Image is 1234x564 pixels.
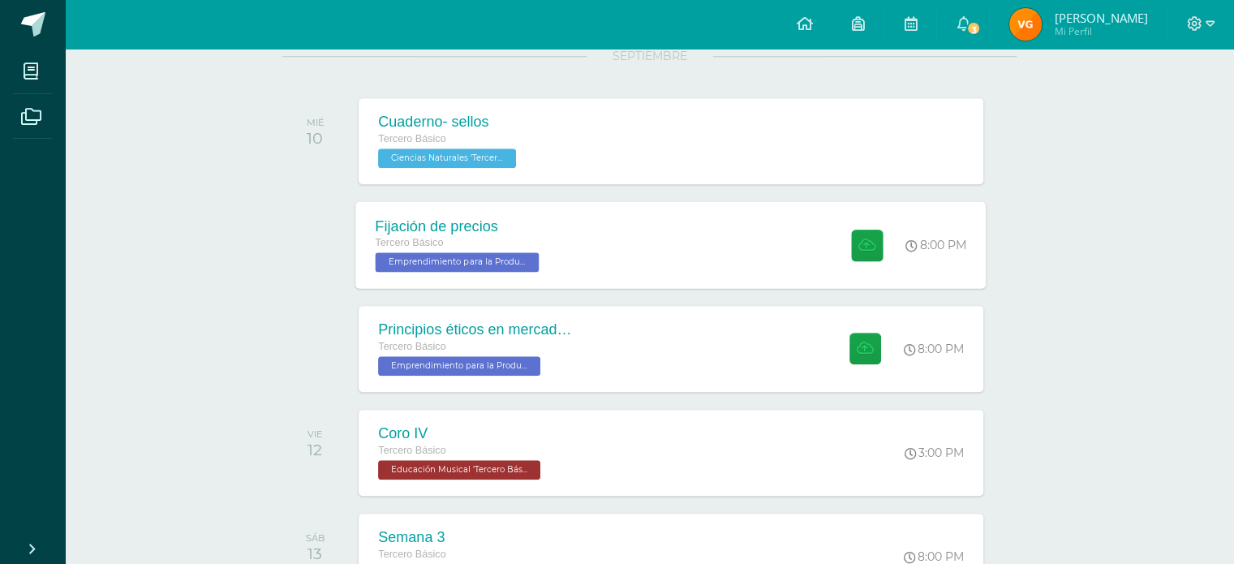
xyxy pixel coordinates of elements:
[378,149,516,168] span: Ciencias Naturales 'Tercero Básico A'
[906,238,967,252] div: 8:00 PM
[376,217,544,235] div: Fijación de precios
[378,529,544,546] div: Semana 3
[904,342,964,356] div: 8:00 PM
[378,114,520,131] div: Cuaderno- sellos
[307,440,322,459] div: 12
[587,49,713,63] span: SEPTIEMBRE
[376,237,444,248] span: Tercero Básico
[378,133,445,144] span: Tercero Básico
[378,356,540,376] span: Emprendimiento para la Productividad 'Tercero Básico A'
[306,544,325,563] div: 13
[378,549,445,560] span: Tercero Básico
[1009,8,1042,41] img: 205d187d6a26a6d791cbb7a4d8dfab69.png
[307,128,324,148] div: 10
[378,321,573,338] div: Principios éticos en mercadotecnia y publicidad
[378,445,445,456] span: Tercero Básico
[1054,24,1147,38] span: Mi Perfil
[966,21,981,36] span: 3
[307,428,322,440] div: VIE
[904,549,964,564] div: 8:00 PM
[378,425,544,442] div: Coro IV
[306,532,325,544] div: SÁB
[905,446,964,460] div: 3:00 PM
[307,117,324,128] div: MIÉ
[1054,10,1147,26] span: [PERSON_NAME]
[378,460,540,480] span: Educación Musical 'Tercero Básico A'
[378,341,445,352] span: Tercero Básico
[376,252,540,272] span: Emprendimiento para la Productividad 'Tercero Básico A'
